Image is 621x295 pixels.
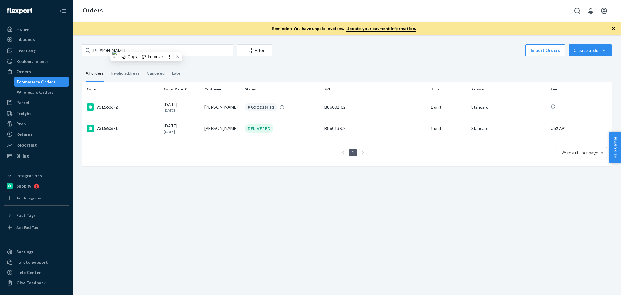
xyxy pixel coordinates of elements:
[164,123,200,134] div: [DATE]
[237,44,272,56] button: Filter
[245,124,273,133] div: DELIVERED
[346,26,416,32] a: Update your payment information.
[428,97,469,118] td: 1 unit
[548,118,612,139] td: US$7.98
[4,211,69,220] button: Fast Tags
[609,132,621,163] button: Help Center
[4,268,69,277] a: Help Center
[86,65,104,82] div: All orders
[16,47,36,53] div: Inventory
[548,82,612,97] th: Fee
[4,171,69,181] button: Integrations
[16,36,35,42] div: Inbounds
[4,119,69,129] a: Prep
[204,86,240,92] div: Customer
[4,181,69,191] a: Shopify
[322,82,428,97] th: SKU
[164,102,200,113] div: [DATE]
[16,280,46,286] div: Give Feedback
[4,46,69,55] a: Inventory
[428,118,469,139] td: 1 unit
[4,140,69,150] a: Reporting
[82,7,103,14] a: Orders
[585,5,597,17] button: Open notifications
[571,5,583,17] button: Open Search Box
[16,225,38,230] div: Add Fast Tag
[16,69,31,75] div: Orders
[16,110,31,117] div: Freight
[82,44,233,56] input: Search orders
[16,26,29,32] div: Home
[14,87,69,97] a: Wholesale Orders
[164,129,200,134] p: [DATE]
[4,129,69,139] a: Returns
[4,98,69,107] a: Parcel
[111,65,139,81] div: Invalid address
[4,223,69,232] a: Add Fast Tag
[16,212,36,219] div: Fast Tags
[469,82,548,97] th: Service
[562,150,598,155] span: 25 results per page
[237,47,272,53] div: Filter
[4,109,69,118] a: Freight
[202,118,243,139] td: [PERSON_NAME]
[4,35,69,44] a: Inbounds
[16,142,37,148] div: Reporting
[428,82,469,97] th: Units
[4,151,69,161] a: Billing
[16,259,48,265] div: Talk to Support
[245,103,277,111] div: PROCESSING
[16,153,29,159] div: Billing
[57,5,69,17] button: Close Navigation
[16,121,26,127] div: Prep
[4,193,69,203] a: Add Integration
[525,44,565,56] button: Import Orders
[4,278,69,288] button: Give Feedback
[16,100,29,106] div: Parcel
[4,56,69,66] a: Replenishments
[82,82,161,97] th: Order
[573,47,607,53] div: Create order
[351,150,355,155] a: Page 1 is your current page
[147,65,165,81] div: Canceled
[7,8,32,14] img: Flexport logo
[16,58,49,64] div: Replenishments
[161,82,202,97] th: Order Date
[4,67,69,76] a: Orders
[324,125,426,131] div: B86013-02
[4,24,69,34] a: Home
[172,65,180,81] div: Late
[243,82,322,97] th: Status
[202,97,243,118] td: [PERSON_NAME]
[14,77,69,87] a: Ecommerce Orders
[471,125,546,131] p: Standard
[569,44,612,56] button: Create order
[272,25,416,32] p: Reminder: You have unpaid invoices.
[598,5,610,17] button: Open account menu
[17,79,55,85] div: Ecommerce Orders
[87,125,159,132] div: 7315606-1
[164,108,200,113] p: [DATE]
[16,270,41,276] div: Help Center
[16,249,34,255] div: Settings
[471,104,546,110] p: Standard
[16,131,32,137] div: Returns
[87,103,159,111] div: 7315606-2
[16,173,42,179] div: Integrations
[4,247,69,257] a: Settings
[16,183,31,189] div: Shopify
[78,2,108,20] ol: breadcrumbs
[4,257,69,267] a: Talk to Support
[17,89,54,95] div: Wholesale Orders
[16,195,43,201] div: Add Integration
[324,104,426,110] div: B86002-02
